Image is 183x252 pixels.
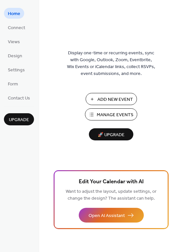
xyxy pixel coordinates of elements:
[4,78,22,89] a: Form
[97,112,133,118] span: Manage Events
[4,113,34,125] button: Upgrade
[89,212,125,219] span: Open AI Assistant
[8,53,22,60] span: Design
[8,25,25,31] span: Connect
[79,177,144,187] span: Edit Your Calendar with AI
[9,117,29,123] span: Upgrade
[97,96,133,103] span: Add New Event
[79,208,144,223] button: Open AI Assistant
[4,22,29,33] a: Connect
[67,50,155,77] span: Display one-time or recurring events, sync with Google, Outlook, Zoom, Eventbrite, Wix Events or ...
[85,108,137,120] button: Manage Events
[4,8,24,19] a: Home
[4,50,26,61] a: Design
[8,10,20,17] span: Home
[93,131,129,139] span: 🚀 Upgrade
[8,95,30,102] span: Contact Us
[4,36,24,47] a: Views
[86,93,137,105] button: Add New Event
[4,64,29,75] a: Settings
[89,128,133,140] button: 🚀 Upgrade
[8,67,25,74] span: Settings
[66,187,157,203] span: Want to adjust the layout, update settings, or change the design? The assistant can help.
[8,81,18,88] span: Form
[4,92,34,103] a: Contact Us
[8,39,20,45] span: Views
